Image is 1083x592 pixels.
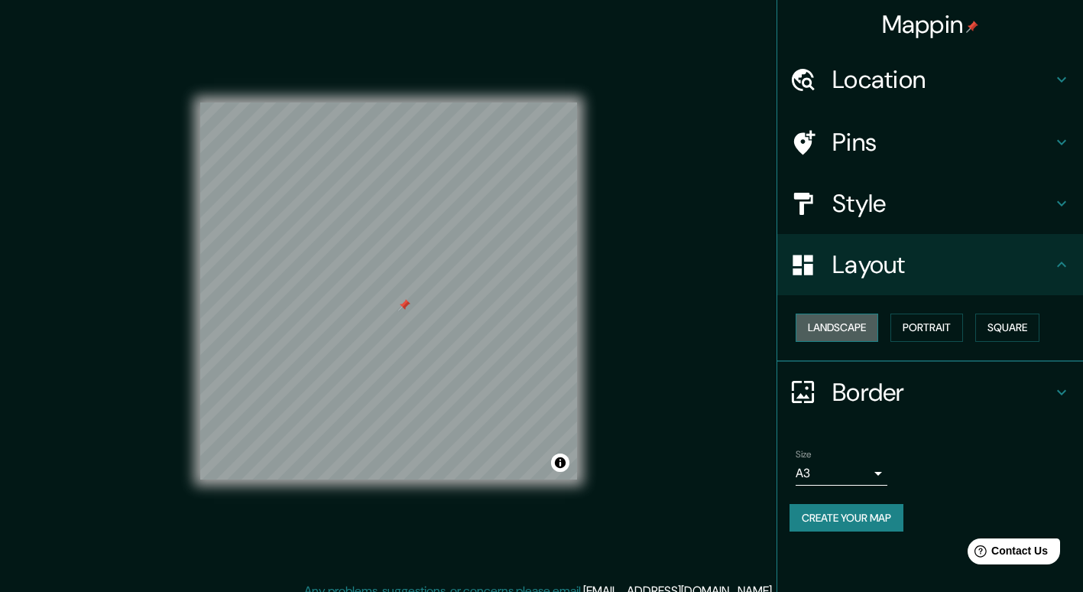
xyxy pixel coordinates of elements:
[200,102,577,480] canvas: Map
[832,188,1052,219] h4: Style
[551,454,569,472] button: Toggle attribution
[777,49,1083,110] div: Location
[777,112,1083,173] div: Pins
[975,314,1039,342] button: Square
[777,173,1083,234] div: Style
[832,249,1052,280] h4: Layout
[832,377,1052,408] h4: Border
[832,64,1052,95] h4: Location
[777,234,1083,295] div: Layout
[796,447,812,460] label: Size
[882,9,979,40] h4: Mappin
[790,504,903,532] button: Create your map
[796,461,887,486] div: A3
[890,314,963,342] button: Portrait
[796,314,878,342] button: Landscape
[832,127,1052,158] h4: Pins
[966,21,978,33] img: pin-icon.png
[777,362,1083,423] div: Border
[947,532,1066,575] iframe: Help widget launcher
